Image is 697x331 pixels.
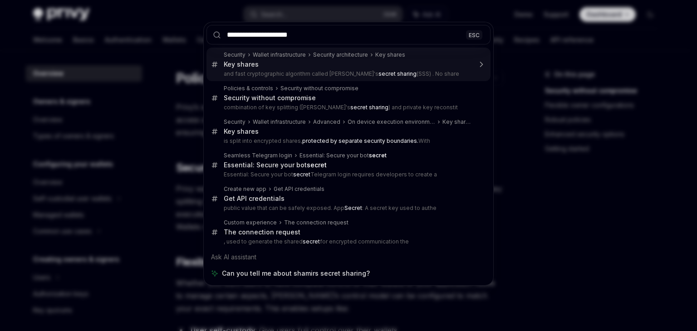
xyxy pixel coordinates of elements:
div: Security architecture [313,51,368,58]
div: Key shares [442,118,471,126]
p: Essential: Secure your bot Telegram login requires developers to create a [224,171,471,178]
div: ESC [466,30,482,39]
div: Key shares [224,127,259,136]
span: Can you tell me about shamirs secret sharing? [222,269,370,278]
div: Security without compromise [224,94,316,102]
b: secret [307,161,327,169]
div: Wallet infrastructure [253,51,306,58]
div: Essential: Secure your bot [224,161,327,169]
div: Security without compromise [280,85,358,92]
div: Security [224,51,245,58]
b: secret sharing [378,70,417,77]
b: secret sharing [350,104,388,111]
div: Policies & controls [224,85,273,92]
div: Ask AI assistant [206,249,491,265]
p: public value that can be safely exposed. App : A secret key used to authe [224,204,471,212]
div: Get API credentials [274,185,324,193]
p: combination of key splitting ([PERSON_NAME]'s ) and private key reconstit [224,104,471,111]
div: Create new app [224,185,266,193]
div: Security [224,118,245,126]
div: Key shares [375,51,405,58]
div: Key shares [224,60,259,68]
b: secret [303,238,320,245]
div: On device execution environment [348,118,435,126]
p: is split into encrypted shares, With [224,137,471,145]
b: secret [369,152,387,159]
b: Secret [344,204,362,211]
b: secret [293,171,310,178]
div: The connection request [284,219,348,226]
div: Advanced [313,118,340,126]
div: Custom experience [224,219,277,226]
b: protected by separate security boundaries. [302,137,418,144]
div: Seamless Telegram login [224,152,292,159]
p: and fast cryptographic algorithm called [PERSON_NAME]'s (SSS) . No share [224,70,471,78]
div: Wallet infrastructure [253,118,306,126]
div: Get API credentials [224,195,285,203]
p: , used to generate the shared for encrypted communication the [224,238,471,245]
div: The connection request [224,228,300,236]
div: Essential: Secure your bot [299,152,387,159]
